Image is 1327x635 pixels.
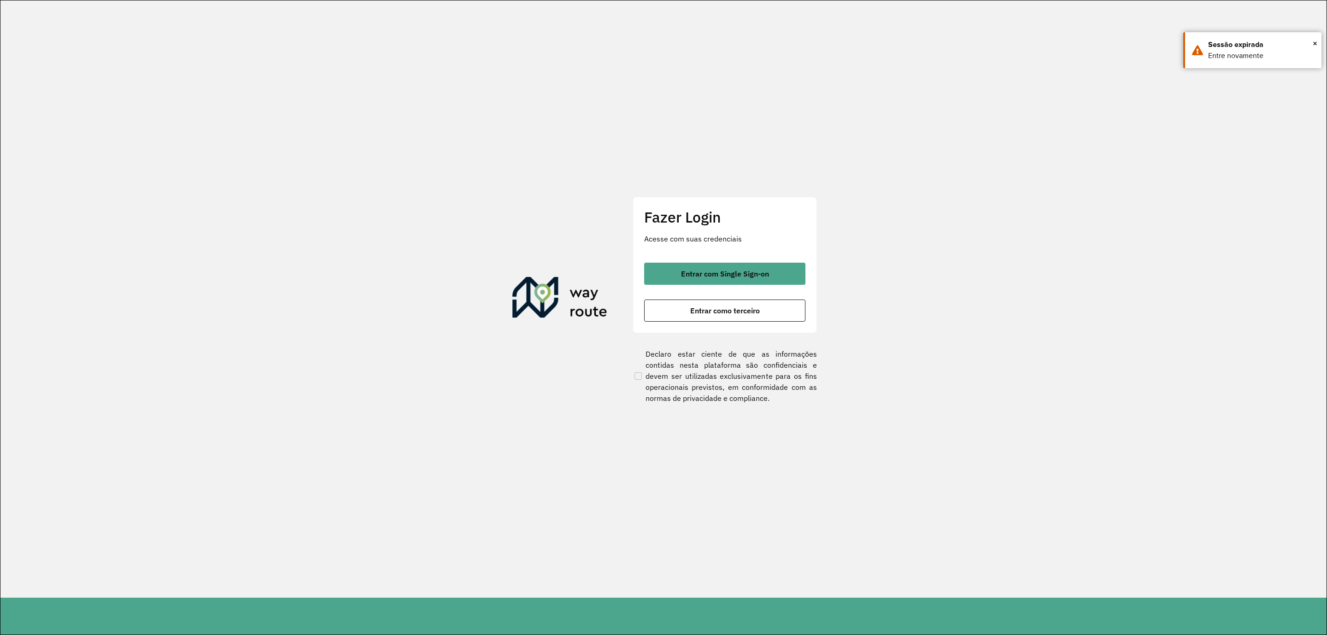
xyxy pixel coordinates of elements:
[644,208,805,226] h2: Fazer Login
[690,307,760,314] span: Entrar como terceiro
[1208,50,1315,61] div: Entre novamente
[1313,36,1317,50] span: ×
[644,263,805,285] button: button
[633,348,817,404] label: Declaro estar ciente de que as informações contidas nesta plataforma são confidenciais e devem se...
[644,233,805,244] p: Acesse com suas credenciais
[1313,36,1317,50] button: Close
[681,270,769,277] span: Entrar com Single Sign-on
[644,300,805,322] button: button
[512,277,607,321] img: Roteirizador AmbevTech
[1208,39,1315,50] div: Sessão expirada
